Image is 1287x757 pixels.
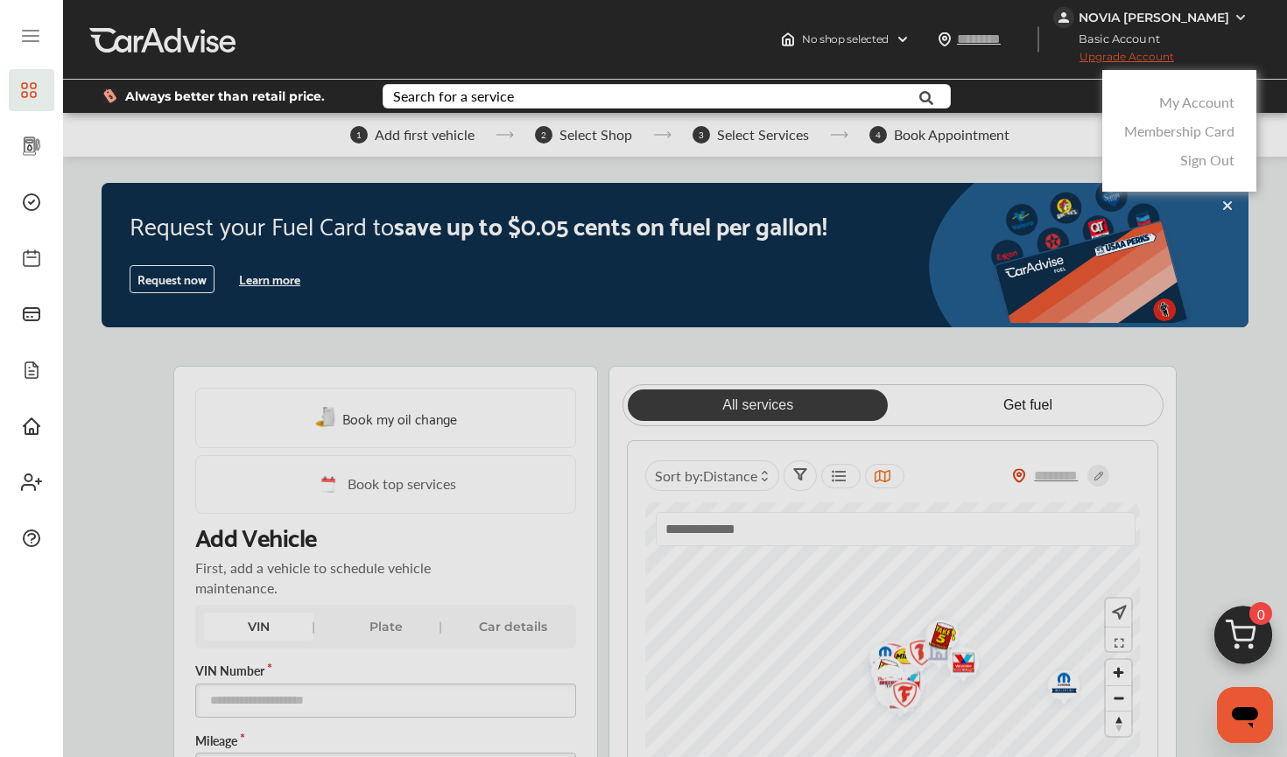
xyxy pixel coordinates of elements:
[1180,150,1234,170] a: Sign Out
[1249,602,1272,625] span: 0
[125,90,325,102] span: Always better than retail price.
[1124,121,1234,141] a: Membership Card
[1217,687,1273,743] iframe: Button to launch messaging window
[1159,92,1234,112] a: My Account
[1201,598,1285,682] img: cart_icon.3d0951e8.svg
[393,89,514,103] div: Search for a service
[103,88,116,103] img: dollor_label_vector.a70140d1.svg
